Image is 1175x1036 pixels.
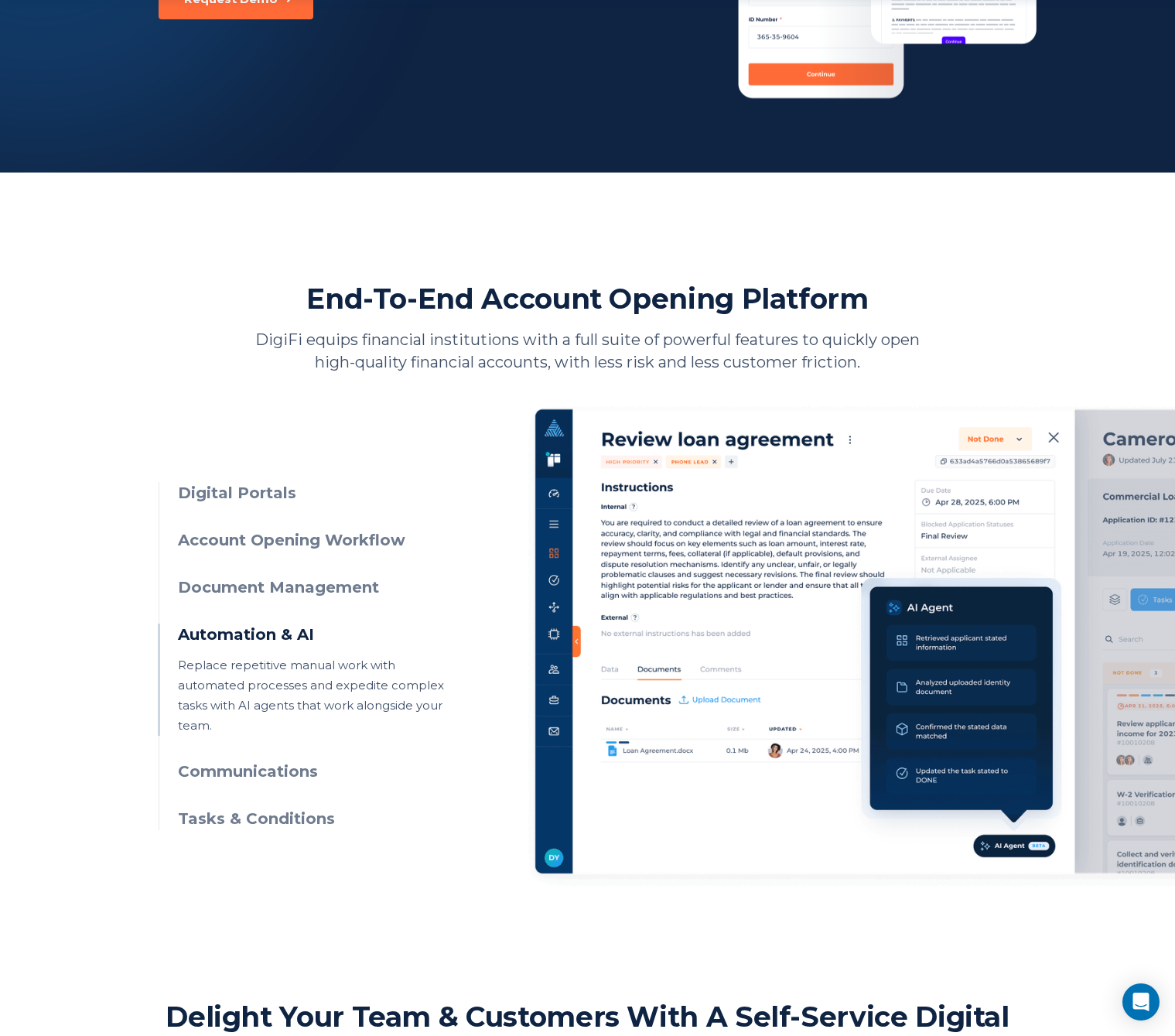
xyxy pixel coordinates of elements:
[306,281,868,316] h2: End-To-End Account Opening Platform
[251,329,924,374] p: DigiFi equips financial institutions with a full suite of powerful features to quickly open high-...
[178,576,459,599] h3: Document Management
[178,808,459,830] h3: Tasks & Conditions
[178,529,459,552] h3: Account Opening Workflow
[178,761,459,783] h3: Communications
[178,655,459,736] p: Replace repetitive manual work with automated processes and expedite complex tasks with AI agents...
[1122,983,1160,1021] div: Open Intercom Messenger
[178,482,459,504] h3: Digital Portals
[178,624,459,646] h3: Automation & AI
